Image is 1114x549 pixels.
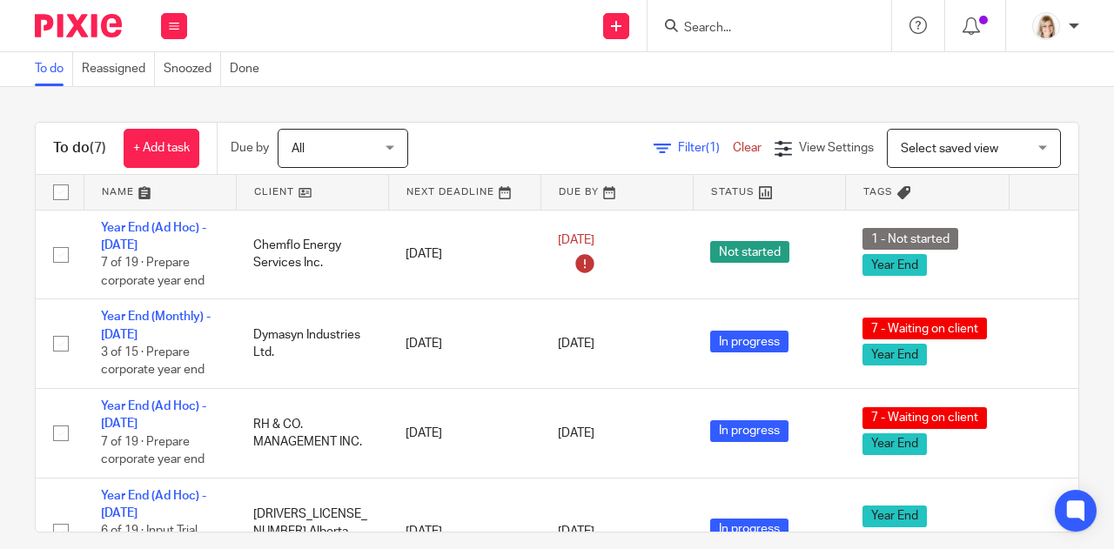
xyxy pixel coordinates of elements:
[862,407,987,429] span: 7 - Waiting on client
[862,254,927,276] span: Year End
[710,519,789,540] span: In progress
[101,490,206,519] a: Year End (Ad Hoc) - [DATE]
[101,400,206,430] a: Year End (Ad Hoc) - [DATE]
[53,139,106,157] h1: To do
[101,311,211,340] a: Year End (Monthly) - [DATE]
[90,141,106,155] span: (7)
[101,257,205,287] span: 7 of 19 · Prepare corporate year end
[236,389,388,479] td: RH & CO. MANAGEMENT INC.
[388,389,540,479] td: [DATE]
[101,222,206,251] a: Year End (Ad Hoc) - [DATE]
[862,433,927,455] span: Year End
[388,299,540,389] td: [DATE]
[101,436,205,466] span: 7 of 19 · Prepare corporate year end
[710,241,789,263] span: Not started
[901,143,998,155] span: Select saved view
[862,505,927,527] span: Year End
[862,318,987,339] span: 7 - Waiting on client
[101,346,205,377] span: 3 of 15 · Prepare corporate year end
[236,210,388,299] td: Chemflo Energy Services Inc.
[733,142,762,154] a: Clear
[862,228,958,250] span: 1 - Not started
[558,338,594,350] span: [DATE]
[799,142,874,154] span: View Settings
[682,21,839,37] input: Search
[231,139,269,157] p: Due by
[710,331,789,352] span: In progress
[706,142,720,154] span: (1)
[388,210,540,299] td: [DATE]
[862,344,927,365] span: Year End
[35,52,73,86] a: To do
[230,52,268,86] a: Done
[124,129,199,168] a: + Add task
[164,52,221,86] a: Snoozed
[558,427,594,439] span: [DATE]
[710,420,789,442] span: In progress
[558,526,594,538] span: [DATE]
[292,143,305,155] span: All
[35,14,122,37] img: Pixie
[678,142,733,154] span: Filter
[863,187,893,197] span: Tags
[1032,12,1060,40] img: Tayler%20Headshot%20Compressed%20Resized%202.jpg
[82,52,155,86] a: Reassigned
[236,299,388,389] td: Dymasyn Industries Ltd.
[558,234,594,246] span: [DATE]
